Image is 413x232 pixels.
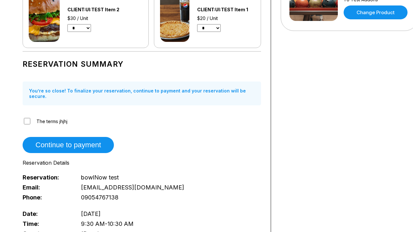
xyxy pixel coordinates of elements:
[23,60,261,69] h1: Reservation Summary
[23,174,70,181] span: Reservation:
[23,210,70,217] span: Date:
[23,159,261,166] div: Reservation Details
[23,137,114,153] button: Continue to payment
[81,184,184,191] span: [EMAIL_ADDRESS][DOMAIN_NAME]
[36,119,67,124] span: The terms jhjhj
[81,194,118,201] span: 09054767138
[23,184,70,191] span: Email:
[81,174,119,181] span: bowlNow test
[197,7,255,12] div: CLIENT:UI:TEST Item 1
[23,194,70,201] span: Phone:
[81,220,134,227] span: 9:30 AM - 10:30 AM
[344,5,408,19] a: Change Product
[67,7,137,12] div: CLIENT:UI:TEST Item 2
[23,82,261,105] div: You’re so close! To finalize your reservation, continue to payment and your reservation will be s...
[197,15,255,21] div: $20 / Unit
[67,15,137,21] div: $30 / Unit
[23,220,70,227] span: Time:
[81,210,101,217] span: [DATE]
